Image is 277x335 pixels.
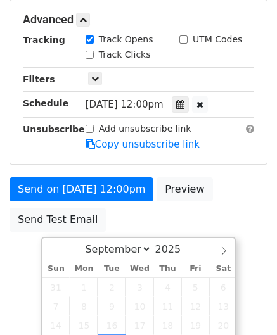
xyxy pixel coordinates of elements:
label: Track Clicks [99,48,151,61]
span: September 6, 2025 [209,277,237,296]
iframe: Chat Widget [214,274,277,335]
span: Fri [181,265,209,273]
span: September 18, 2025 [153,315,181,334]
strong: Tracking [23,35,65,45]
span: Thu [153,265,181,273]
span: Wed [126,265,153,273]
input: Year [151,243,197,255]
span: Sun [42,265,70,273]
span: September 2, 2025 [98,277,126,296]
span: Mon [70,265,98,273]
span: September 3, 2025 [126,277,153,296]
a: Send on [DATE] 12:00pm [10,177,153,201]
label: Add unsubscribe link [99,122,191,136]
span: September 16, 2025 [98,315,126,334]
span: September 12, 2025 [181,296,209,315]
span: [DATE] 12:00pm [86,99,164,110]
a: Send Test Email [10,208,106,232]
span: Tue [98,265,126,273]
span: September 14, 2025 [42,315,70,334]
span: September 10, 2025 [126,296,153,315]
strong: Filters [23,74,55,84]
span: September 8, 2025 [70,296,98,315]
a: Preview [157,177,212,201]
span: September 4, 2025 [153,277,181,296]
span: September 20, 2025 [209,315,237,334]
span: September 1, 2025 [70,277,98,296]
strong: Schedule [23,98,68,108]
span: September 15, 2025 [70,315,98,334]
span: September 11, 2025 [153,296,181,315]
span: September 13, 2025 [209,296,237,315]
span: Sat [209,265,237,273]
a: Copy unsubscribe link [86,139,200,150]
h5: Advanced [23,13,254,27]
strong: Unsubscribe [23,124,85,134]
label: UTM Codes [193,33,242,46]
span: September 17, 2025 [126,315,153,334]
span: September 19, 2025 [181,315,209,334]
span: September 5, 2025 [181,277,209,296]
span: August 31, 2025 [42,277,70,296]
label: Track Opens [99,33,153,46]
span: September 9, 2025 [98,296,126,315]
span: September 7, 2025 [42,296,70,315]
